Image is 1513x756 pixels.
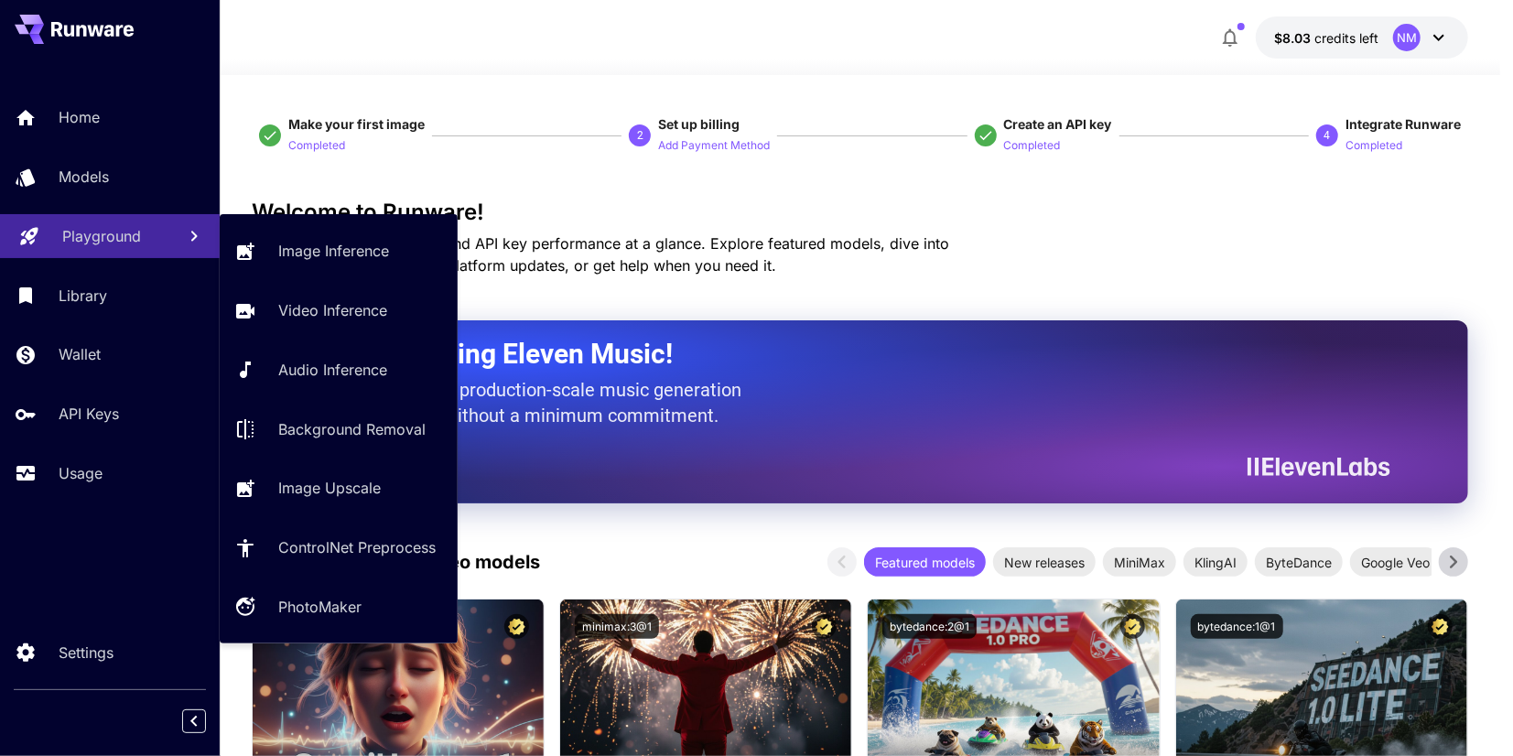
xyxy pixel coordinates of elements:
[59,462,103,484] p: Usage
[864,553,986,572] span: Featured models
[59,106,100,128] p: Home
[1004,116,1112,132] span: Create an API key
[1314,30,1378,46] span: credits left
[993,553,1096,572] span: New releases
[1191,614,1283,639] button: bytedance:1@1
[278,596,362,618] p: PhotoMaker
[59,403,119,425] p: API Keys
[658,137,770,155] p: Add Payment Method
[1103,553,1176,572] span: MiniMax
[1274,30,1314,46] span: $8.03
[297,377,755,428] p: The only way to get production-scale music generation from Eleven Labs without a minimum commitment.
[62,225,141,247] p: Playground
[278,477,381,499] p: Image Upscale
[220,466,458,511] a: Image Upscale
[1255,553,1343,572] span: ByteDance
[1183,553,1248,572] span: KlingAI
[1393,24,1421,51] div: NM
[220,585,458,630] a: PhotoMaker
[812,614,837,639] button: Certified Model – Vetted for best performance and includes a commercial license.
[220,229,458,274] a: Image Inference
[59,343,101,365] p: Wallet
[278,299,387,321] p: Video Inference
[220,406,458,451] a: Background Removal
[1120,614,1145,639] button: Certified Model – Vetted for best performance and includes a commercial license.
[278,240,389,262] p: Image Inference
[1345,137,1402,155] p: Completed
[658,116,740,132] span: Set up billing
[297,337,1377,372] h2: Now Supporting Eleven Music!
[1004,137,1061,155] p: Completed
[220,288,458,333] a: Video Inference
[278,359,387,381] p: Audio Inference
[882,614,977,639] button: bytedance:2@1
[196,705,220,738] div: Collapse sidebar
[220,525,458,570] a: ControlNet Preprocess
[288,116,425,132] span: Make your first image
[252,200,1468,225] h3: Welcome to Runware!
[252,234,949,275] span: Check out your usage stats and API key performance at a glance. Explore featured models, dive int...
[1428,614,1453,639] button: Certified Model – Vetted for best performance and includes a commercial license.
[504,614,529,639] button: Certified Model – Vetted for best performance and includes a commercial license.
[1274,28,1378,48] div: $8.03102
[59,642,113,664] p: Settings
[59,285,107,307] p: Library
[1324,127,1331,144] p: 4
[1350,553,1441,572] span: Google Veo
[575,614,659,639] button: minimax:3@1
[637,127,643,144] p: 2
[278,536,436,558] p: ControlNet Preprocess
[278,418,426,440] p: Background Removal
[220,348,458,393] a: Audio Inference
[1345,116,1461,132] span: Integrate Runware
[1256,16,1468,59] button: $8.03102
[182,709,206,733] button: Collapse sidebar
[288,137,345,155] p: Completed
[59,166,109,188] p: Models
